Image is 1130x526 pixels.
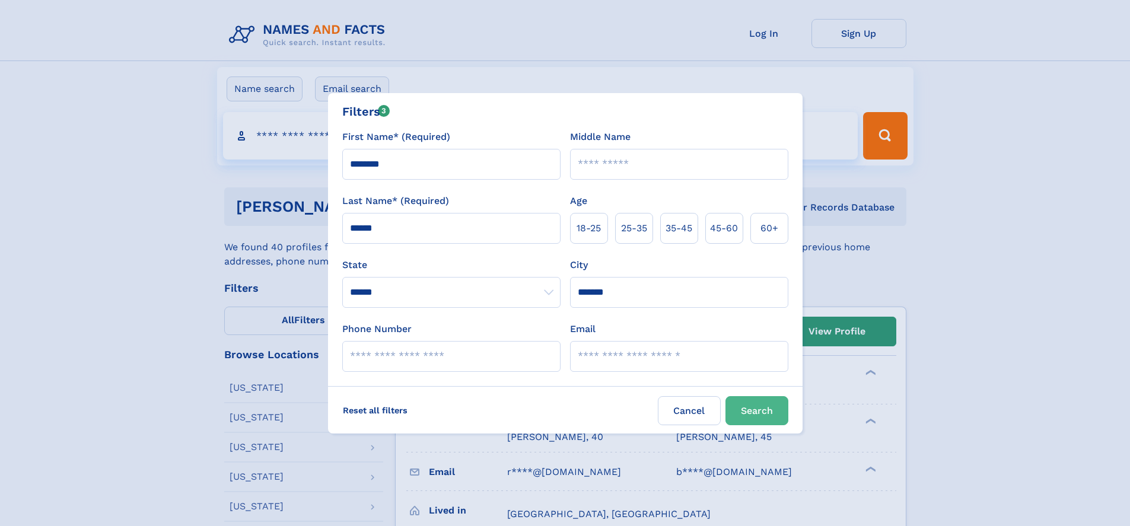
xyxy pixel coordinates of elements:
[342,194,449,208] label: Last Name* (Required)
[570,258,588,272] label: City
[710,221,738,235] span: 45‑60
[725,396,788,425] button: Search
[577,221,601,235] span: 18‑25
[666,221,692,235] span: 35‑45
[570,322,596,336] label: Email
[342,258,561,272] label: State
[658,396,721,425] label: Cancel
[570,130,631,144] label: Middle Name
[335,396,415,425] label: Reset all filters
[760,221,778,235] span: 60+
[342,103,390,120] div: Filters
[342,130,450,144] label: First Name* (Required)
[342,322,412,336] label: Phone Number
[621,221,647,235] span: 25‑35
[570,194,587,208] label: Age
